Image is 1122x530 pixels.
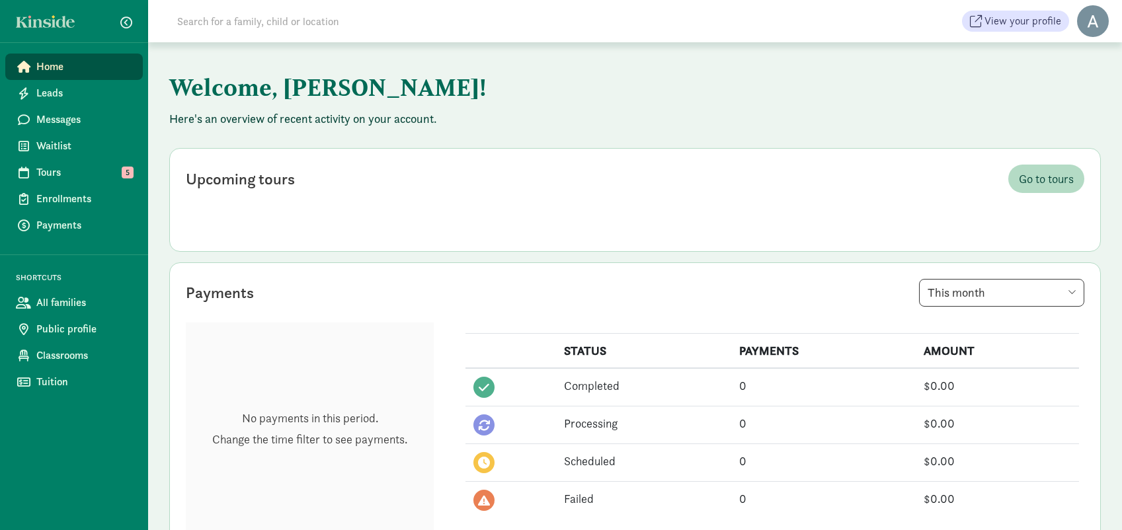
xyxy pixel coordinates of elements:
[739,490,908,508] div: 0
[564,414,723,432] div: Processing
[739,452,908,470] div: 0
[924,377,1071,395] div: $0.00
[122,167,134,178] span: 5
[5,159,143,186] a: Tours 5
[5,54,143,80] a: Home
[739,377,908,395] div: 0
[186,281,254,305] div: Payments
[924,414,1071,432] div: $0.00
[5,342,143,369] a: Classrooms
[5,133,143,159] a: Waitlist
[169,8,540,34] input: Search for a family, child or location
[212,432,407,447] p: Change the time filter to see payments.
[212,410,407,426] p: No payments in this period.
[36,217,132,233] span: Payments
[5,369,143,395] a: Tuition
[984,13,1061,29] span: View your profile
[564,452,723,470] div: Scheduled
[924,490,1071,508] div: $0.00
[5,212,143,239] a: Payments
[564,490,723,508] div: Failed
[36,374,132,390] span: Tuition
[169,63,824,111] h1: Welcome, [PERSON_NAME]!
[36,138,132,154] span: Waitlist
[916,334,1079,369] th: AMOUNT
[36,348,132,363] span: Classrooms
[731,334,916,369] th: PAYMENTS
[5,106,143,133] a: Messages
[36,59,132,75] span: Home
[36,295,132,311] span: All families
[962,11,1069,32] a: View your profile
[36,112,132,128] span: Messages
[36,85,132,101] span: Leads
[739,414,908,432] div: 0
[169,111,1101,127] p: Here's an overview of recent activity on your account.
[5,80,143,106] a: Leads
[5,316,143,342] a: Public profile
[186,167,295,191] div: Upcoming tours
[1008,165,1084,193] a: Go to tours
[5,289,143,316] a: All families
[556,334,731,369] th: STATUS
[1019,170,1074,188] span: Go to tours
[36,191,132,207] span: Enrollments
[5,186,143,212] a: Enrollments
[36,321,132,337] span: Public profile
[924,452,1071,470] div: $0.00
[564,377,723,395] div: Completed
[36,165,132,180] span: Tours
